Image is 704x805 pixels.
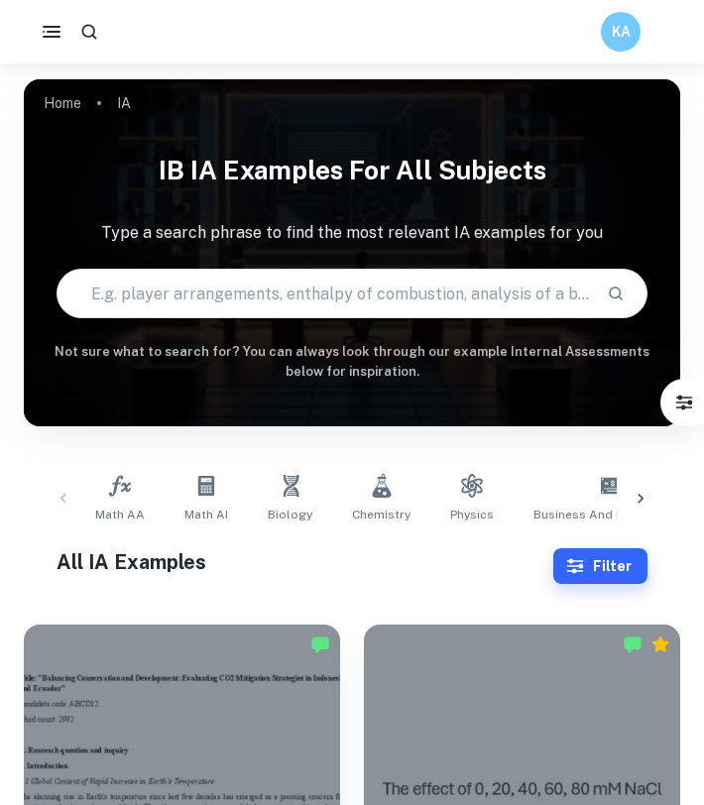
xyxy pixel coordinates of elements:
[310,634,330,654] img: Marked
[117,92,131,114] p: IA
[268,506,312,523] span: Biology
[24,221,680,245] p: Type a search phrase to find the most relevant IA examples for you
[664,383,704,422] button: Filter
[450,506,494,523] span: Physics
[553,548,647,584] button: Filter
[533,506,691,523] span: Business and Management
[599,277,633,310] button: Search
[24,143,680,197] h1: IB IA examples for all subjects
[44,89,81,117] a: Home
[650,634,670,654] div: Premium
[352,506,411,523] span: Chemistry
[610,21,633,43] h6: KA
[623,634,643,654] img: Marked
[57,547,553,577] h1: All IA Examples
[58,266,591,321] input: E.g. player arrangements, enthalpy of combustion, analysis of a big city...
[24,342,680,383] h6: Not sure what to search for? You can always look through our example Internal Assessments below f...
[184,506,228,523] span: Math AI
[601,12,641,52] button: KA
[95,506,145,523] span: Math AA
